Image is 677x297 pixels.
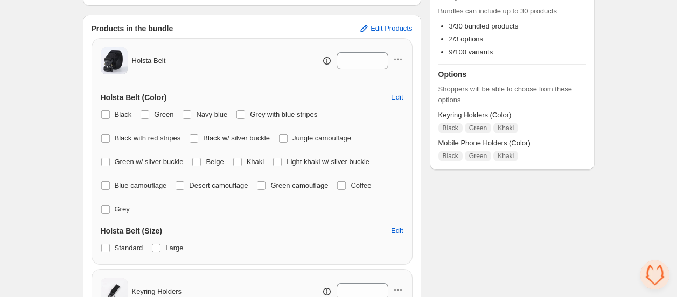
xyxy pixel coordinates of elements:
[115,205,130,213] span: Grey
[449,22,519,30] span: 3/30 bundled products
[438,84,586,105] span: Shoppers will be able to choose from these options
[101,92,167,103] h3: Holsta Belt (Color)
[101,225,162,236] h3: Holsta Belt (Size)
[206,158,224,166] span: Beige
[351,181,371,189] span: Coffee
[449,35,484,43] span: 2/3 options
[115,110,132,118] span: Black
[438,69,586,80] h3: Options
[250,110,317,118] span: Grey with blue stripes
[438,110,586,121] span: Keyring Holders (Color)
[449,48,493,56] span: 9/100 variants
[292,134,351,142] span: Jungle camouflage
[469,124,487,132] span: Green
[196,110,227,118] span: Navy blue
[443,152,458,160] span: Black
[115,158,184,166] span: Green w/ silver buckle
[391,227,403,235] span: Edit
[391,93,403,102] span: Edit
[385,222,409,239] button: Edit
[115,181,167,189] span: Blue camouflage
[443,124,458,132] span: Black
[640,260,669,289] div: Open chat
[385,89,409,106] button: Edit
[189,181,248,189] span: Desert camouflage
[132,55,166,66] span: Holsta Belt
[270,181,328,189] span: Green camouflage
[165,244,183,252] span: Large
[469,152,487,160] span: Green
[92,23,173,34] h3: Products in the bundle
[498,152,514,160] span: Khaki
[101,47,128,74] img: Holsta Belt
[115,244,143,252] span: Standard
[498,124,514,132] span: Khaki
[132,286,182,297] span: Keyring Holders
[115,134,181,142] span: Black with red stripes
[203,134,270,142] span: Black w/ silver buckle
[154,110,173,118] span: Green
[287,158,369,166] span: Light khaki w/ silver buckle
[438,6,586,17] span: Bundles can include up to 30 products
[438,138,586,148] span: Mobile Phone Holders (Color)
[352,20,418,37] button: Edit Products
[247,158,264,166] span: Khaki
[371,24,412,33] span: Edit Products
